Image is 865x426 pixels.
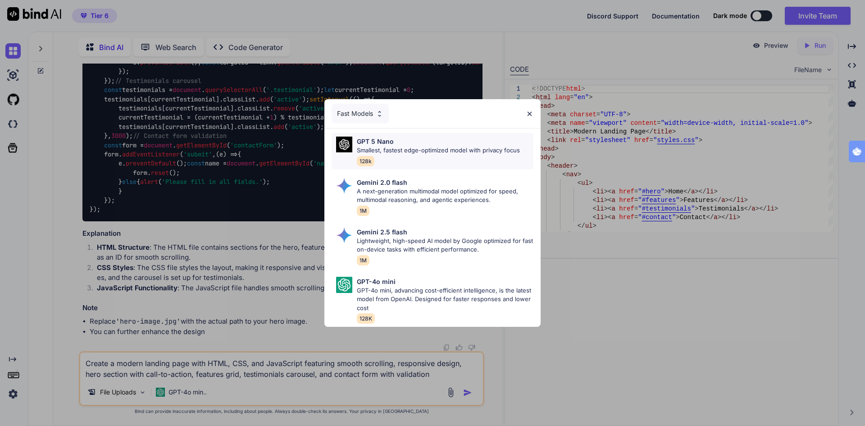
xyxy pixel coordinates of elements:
[526,110,533,118] img: close
[336,178,352,194] img: Pick Models
[357,313,375,324] span: 128K
[357,137,394,146] p: GPT 5 Nano
[357,237,533,254] p: Lightweight, high-speed AI model by Google optimized for fast on-device tasks with efficient perf...
[357,286,533,313] p: GPT-4o mini, advancing cost-efficient intelligence, is the latest model from OpenAI. Designed for...
[336,137,352,152] img: Pick Models
[357,255,369,266] span: 1M
[332,104,389,124] div: Fast Models
[336,277,352,293] img: Pick Models
[376,110,383,118] img: Pick Models
[336,227,352,243] img: Pick Models
[357,178,407,187] p: Gemini 2.0 flash
[357,156,374,166] span: 128k
[357,187,533,205] p: A next-generation multimodal model optimized for speed, multimodal reasoning, and agentic experie...
[357,146,520,155] p: Smallest, fastest edge-optimized model with privacy focus
[357,206,369,216] span: 1M
[357,227,407,237] p: Gemini 2.5 flash
[357,277,396,286] p: GPT-4o mini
